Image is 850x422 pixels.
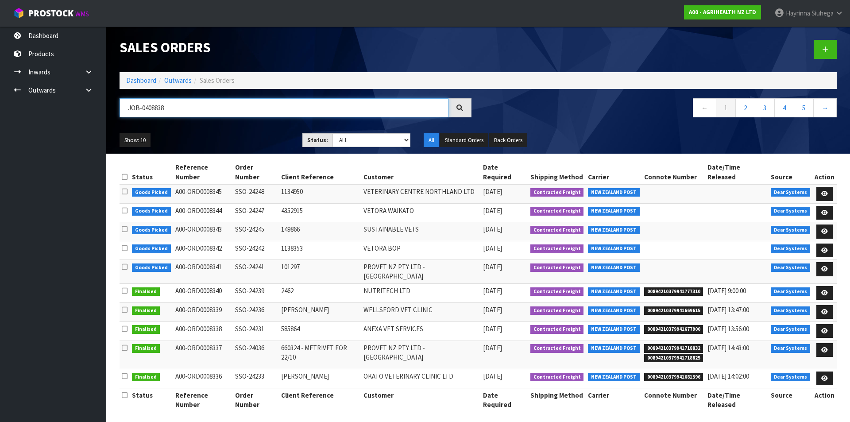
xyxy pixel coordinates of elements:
th: Date Required [481,388,528,411]
a: 4 [774,98,794,117]
td: SSO-24247 [233,203,279,222]
td: SUSTAINABLE VETS [361,222,481,241]
span: Finalised [132,325,160,334]
span: Dear Systems [771,207,810,216]
span: NEW ZEALAND POST [588,287,640,296]
span: 00894210379941681396 [644,373,703,382]
span: 00894210379941669615 [644,306,703,315]
th: Reference Number [173,388,233,411]
span: Siuhega [811,9,834,17]
span: NEW ZEALAND POST [588,226,640,235]
h1: Sales Orders [120,40,471,55]
td: A00-ORD0008337 [173,341,233,369]
span: Hayrinna [786,9,810,17]
td: A00-ORD0008340 [173,283,233,302]
span: Contracted Freight [530,244,584,253]
td: A00-ORD0008342 [173,241,233,260]
span: [DATE] [483,325,502,333]
th: Source [769,160,812,184]
span: Dear Systems [771,306,810,315]
td: ANEXA VET SERVICES [361,321,481,341]
span: Dear Systems [771,287,810,296]
td: A00-ORD0008345 [173,184,233,203]
button: All [424,133,439,147]
span: Dear Systems [771,373,810,382]
span: Contracted Freight [530,344,584,353]
td: SSO-24242 [233,241,279,260]
td: 1134950 [279,184,361,203]
span: Finalised [132,344,160,353]
span: Contracted Freight [530,263,584,272]
td: SSO-24241 [233,260,279,284]
td: 585864 [279,321,361,341]
td: A00-ORD0008338 [173,321,233,341]
span: Contracted Freight [530,306,584,315]
th: Order Number [233,160,279,184]
span: Goods Picked [132,188,171,197]
th: Action [812,388,837,411]
td: NUTRITECH LTD [361,283,481,302]
span: [DATE] 14:02:00 [707,372,749,380]
span: Dear Systems [771,188,810,197]
td: A00-ORD0008336 [173,369,233,388]
td: 1138353 [279,241,361,260]
th: Status [130,388,173,411]
td: 2462 [279,283,361,302]
a: → [813,98,837,117]
td: PROVET NZ PTY LTD - [GEOGRAPHIC_DATA] [361,260,481,284]
span: Goods Picked [132,244,171,253]
td: 660324 - METRIVET FOR 22/10 [279,341,361,369]
td: SSO-24231 [233,321,279,341]
th: Status [130,160,173,184]
span: [DATE] [483,187,502,196]
th: Client Reference [279,160,361,184]
td: VETORA WAIKATO [361,203,481,222]
span: 00894210379941777310 [644,287,703,296]
th: Client Reference [279,388,361,411]
span: Finalised [132,287,160,296]
span: Contracted Freight [530,373,584,382]
a: Outwards [164,76,192,85]
input: Search sales orders [120,98,448,117]
td: 101297 [279,260,361,284]
span: ProStock [28,8,73,19]
th: Carrier [586,388,642,411]
a: 2 [735,98,755,117]
a: Dashboard [126,76,156,85]
span: [DATE] [483,263,502,271]
td: VETORA BOP [361,241,481,260]
span: Finalised [132,306,160,315]
span: Finalised [132,373,160,382]
span: [DATE] [483,225,502,233]
span: [DATE] [483,206,502,215]
td: WELLSFORD VET CLINIC [361,302,481,321]
td: [PERSON_NAME] [279,369,361,388]
strong: A00 - AGRIHEALTH NZ LTD [689,8,756,16]
td: A00-ORD0008344 [173,203,233,222]
span: NEW ZEALAND POST [588,244,640,253]
a: 1 [716,98,736,117]
span: NEW ZEALAND POST [588,325,640,334]
td: A00-ORD0008343 [173,222,233,241]
span: Dear Systems [771,263,810,272]
strong: Status: [307,136,328,144]
td: 149866 [279,222,361,241]
span: NEW ZEALAND POST [588,263,640,272]
span: 00894210379941718832 [644,344,703,353]
th: Carrier [586,160,642,184]
span: [DATE] [483,344,502,352]
button: Back Orders [489,133,527,147]
nav: Page navigation [485,98,837,120]
span: NEW ZEALAND POST [588,344,640,353]
th: Reference Number [173,160,233,184]
span: Contracted Freight [530,287,584,296]
button: Show: 10 [120,133,151,147]
td: SSO-24233 [233,369,279,388]
th: Action [812,160,837,184]
a: ← [693,98,716,117]
th: Shipping Method [528,388,586,411]
span: Goods Picked [132,226,171,235]
span: Contracted Freight [530,226,584,235]
td: [PERSON_NAME] [279,302,361,321]
span: Dear Systems [771,325,810,334]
